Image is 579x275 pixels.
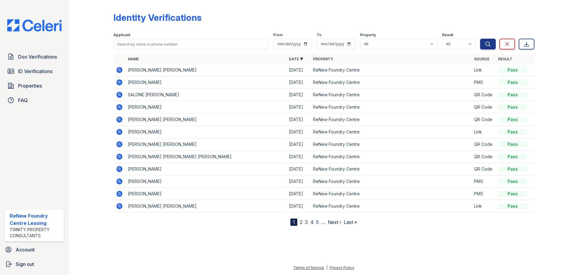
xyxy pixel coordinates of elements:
[18,68,52,75] span: ID Verifications
[286,188,311,200] td: [DATE]
[472,114,496,126] td: QR Code
[273,33,283,37] label: From
[474,57,489,61] a: Source
[286,76,311,89] td: [DATE]
[5,51,64,63] a: Doc Verifications
[498,129,527,135] div: Pass
[125,64,286,76] td: [PERSON_NAME] [PERSON_NAME]
[125,114,286,126] td: [PERSON_NAME] [PERSON_NAME]
[16,246,35,253] span: Account
[125,151,286,163] td: [PERSON_NAME] [PERSON_NAME] [PERSON_NAME]
[498,166,527,172] div: Pass
[472,64,496,76] td: Link
[498,203,527,209] div: Pass
[125,89,286,101] td: SALONE [PERSON_NAME]
[286,163,311,175] td: [DATE]
[125,200,286,213] td: [PERSON_NAME] [PERSON_NAME]
[310,219,314,225] a: 4
[305,219,308,225] a: 3
[344,219,357,225] a: Last »
[286,114,311,126] td: [DATE]
[498,154,527,160] div: Pass
[18,82,42,89] span: Properties
[498,79,527,85] div: Pass
[498,191,527,197] div: Pass
[311,151,472,163] td: ReNew Foundry Centre
[311,114,472,126] td: ReNew Foundry Centre
[18,97,28,104] span: FAQ
[498,141,527,147] div: Pass
[472,200,496,213] td: Link
[472,89,496,101] td: QR Code
[311,76,472,89] td: ReNew Foundry Centre
[10,212,62,227] div: ReNew Foundry Centre Leasing
[311,163,472,175] td: ReNew Foundry Centre
[472,163,496,175] td: QR Code
[286,101,311,114] td: [DATE]
[442,33,453,37] label: Result
[498,178,527,184] div: Pass
[330,265,354,270] a: Privacy Policy
[286,89,311,101] td: [DATE]
[286,138,311,151] td: [DATE]
[286,200,311,213] td: [DATE]
[113,12,201,23] div: Identity Verifications
[360,33,376,37] label: Property
[113,33,130,37] label: Applicant
[289,57,303,61] a: Date ▼
[328,219,341,225] a: Next ›
[10,227,62,239] div: Trinity Property Consultants
[472,76,496,89] td: PMS
[311,89,472,101] td: ReNew Foundry Centre
[498,57,512,61] a: Result
[125,175,286,188] td: [PERSON_NAME]
[472,175,496,188] td: PMS
[472,151,496,163] td: QR Code
[128,57,139,61] a: Name
[125,163,286,175] td: [PERSON_NAME]
[311,175,472,188] td: ReNew Foundry Centre
[472,126,496,138] td: Link
[498,92,527,98] div: Pass
[290,219,297,226] div: 1
[5,94,64,106] a: FAQ
[286,126,311,138] td: [DATE]
[125,101,286,114] td: [PERSON_NAME]
[125,126,286,138] td: [PERSON_NAME]
[5,80,64,92] a: Properties
[125,138,286,151] td: [PERSON_NAME] [PERSON_NAME]
[313,57,333,61] a: Property
[472,138,496,151] td: QR Code
[2,244,66,256] a: Account
[125,188,286,200] td: [PERSON_NAME]
[286,151,311,163] td: [DATE]
[113,39,268,50] input: Search by name or phone number
[16,261,34,268] span: Sign out
[311,188,472,200] td: ReNew Foundry Centre
[472,101,496,114] td: QR Code
[18,53,57,60] span: Doc Verifications
[472,188,496,200] td: PMS
[5,65,64,77] a: ID Verifications
[321,219,325,226] span: …
[2,258,66,270] a: Sign out
[498,117,527,123] div: Pass
[311,101,472,114] td: ReNew Foundry Centre
[286,64,311,76] td: [DATE]
[311,126,472,138] td: ReNew Foundry Centre
[316,219,319,225] a: 5
[311,200,472,213] td: ReNew Foundry Centre
[311,64,472,76] td: ReNew Foundry Centre
[498,67,527,73] div: Pass
[2,19,66,31] img: CE_Logo_Blue-a8612792a0a2168367f1c8372b55b34899dd931a85d93a1a3d3e32e68fde9ad4.png
[326,265,327,270] div: |
[293,265,324,270] a: Terms of Service
[286,175,311,188] td: [DATE]
[300,219,302,225] a: 2
[125,76,286,89] td: [PERSON_NAME]
[317,33,321,37] label: To
[498,104,527,110] div: Pass
[311,138,472,151] td: ReNew Foundry Centre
